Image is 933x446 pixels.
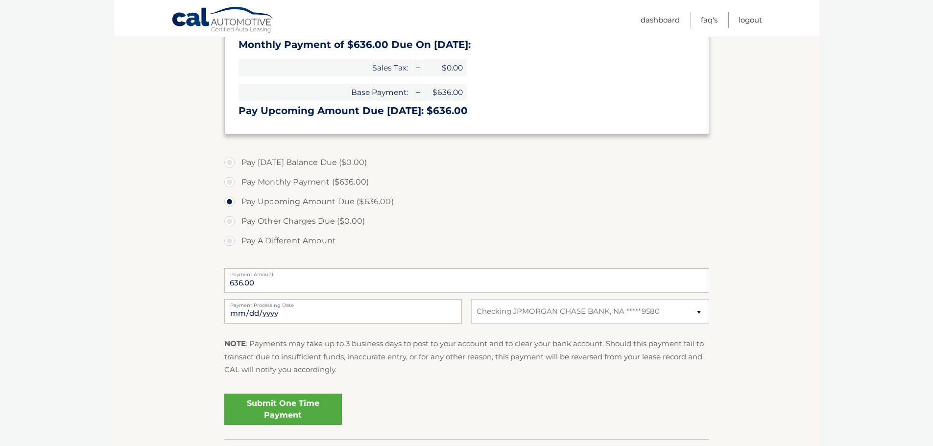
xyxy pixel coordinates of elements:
[224,153,709,172] label: Pay [DATE] Balance Due ($0.00)
[224,299,462,324] input: Payment Date
[224,299,462,307] label: Payment Processing Date
[224,231,709,251] label: Pay A Different Amount
[423,59,467,76] span: $0.00
[171,6,274,35] a: Cal Automotive
[239,105,695,117] h3: Pay Upcoming Amount Due [DATE]: $636.00
[224,172,709,192] label: Pay Monthly Payment ($636.00)
[224,192,709,211] label: Pay Upcoming Amount Due ($636.00)
[224,268,709,293] input: Payment Amount
[423,84,467,101] span: $636.00
[641,12,680,28] a: Dashboard
[224,337,709,376] p: : Payments may take up to 3 business days to post to your account and to clear your bank account....
[239,59,412,76] span: Sales Tax:
[701,12,718,28] a: FAQ's
[224,339,246,348] strong: NOTE
[739,12,762,28] a: Logout
[224,268,709,276] label: Payment Amount
[224,211,709,231] label: Pay Other Charges Due ($0.00)
[412,59,422,76] span: +
[239,84,412,101] span: Base Payment:
[412,84,422,101] span: +
[224,394,342,425] a: Submit One Time Payment
[239,39,695,51] h3: Monthly Payment of $636.00 Due On [DATE]:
